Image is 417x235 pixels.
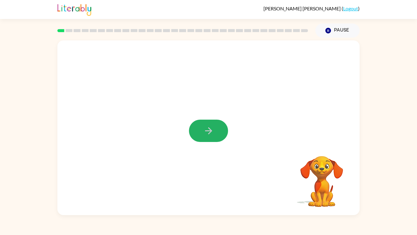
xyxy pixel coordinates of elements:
[343,6,358,11] a: Logout
[57,2,91,16] img: Literably
[263,6,342,11] span: [PERSON_NAME] [PERSON_NAME]
[291,147,352,208] video: Your browser must support playing .mp4 files to use Literably. Please try using another browser.
[315,24,360,38] button: Pause
[263,6,360,11] div: ( )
